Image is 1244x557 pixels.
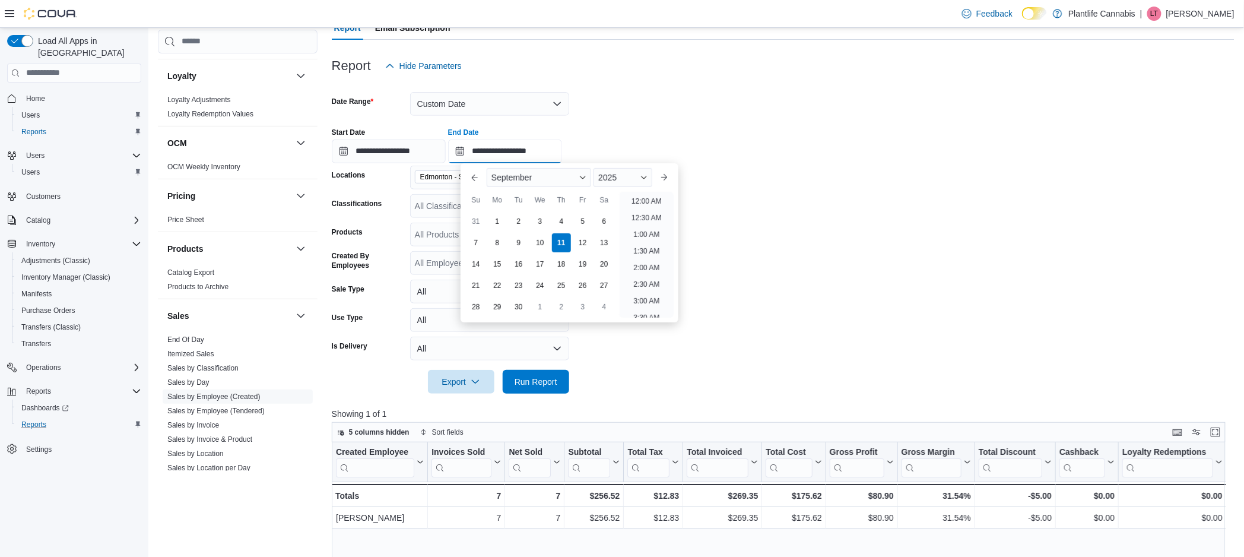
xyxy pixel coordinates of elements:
[902,447,971,477] button: Gross Margin
[17,287,141,301] span: Manifests
[21,237,60,251] button: Inventory
[12,286,146,302] button: Manifests
[17,125,141,139] span: Reports
[1166,7,1235,21] p: [PERSON_NAME]
[167,70,196,82] h3: Loyalty
[402,369,528,388] button: Qty Ordered
[167,109,253,119] span: Loyalty Redemption Values
[2,440,146,457] button: Settings
[595,276,614,295] div: day-27
[1189,425,1204,439] button: Display options
[627,211,667,225] li: 12:30 AM
[531,255,550,274] div: day-17
[267,131,306,140] label: Created On
[1140,7,1143,21] p: |
[21,189,141,204] span: Customers
[12,124,146,140] button: Reports
[294,189,308,203] button: Pricing
[915,433,941,445] span: $14.88
[552,276,571,295] div: day-25
[267,154,314,163] label: Submitted On
[627,194,667,208] li: 12:00 AM
[528,369,653,388] button: Ordered Unit Cost
[465,211,615,318] div: September, 2025
[167,268,214,277] a: Catalog Export
[1022,7,1047,20] input: Dark Mode
[21,127,46,137] span: Reports
[687,447,758,477] button: Total Invoiced
[2,359,146,376] button: Operations
[531,298,550,317] div: day-1
[448,128,479,137] label: End Date
[17,303,80,318] a: Purchase Orders
[12,336,146,352] button: Transfers
[465,168,484,187] button: Previous Month
[17,417,141,432] span: Reports
[627,447,669,477] div: Total Tax
[167,364,239,372] a: Sales by Classification
[979,447,1042,477] div: Total Discount
[620,192,674,318] ul: Time
[267,246,314,256] label: Payment Date
[17,401,141,415] span: Dashboards
[779,369,905,388] button: Qty Received
[466,233,485,252] div: day-7
[21,360,66,375] button: Operations
[26,216,50,225] span: Catalog
[1059,447,1105,458] div: Cashback
[28,498,145,517] button: Zig-Zag Metal Rolling Tray - Medium - Since [DATE] (Black)
[12,107,146,124] button: Users
[595,298,614,317] div: day-4
[267,200,316,210] label: Completed On
[33,35,141,59] span: Load All Apps in [GEOGRAPHIC_DATA]
[902,447,961,458] div: Gross Margin
[784,374,829,384] span: Qty Received
[380,54,466,78] button: Hide Parameters
[830,447,894,477] button: Gross Profit
[167,336,204,344] a: End Of Day
[1032,369,1157,388] button: Received Total
[629,294,665,308] li: 3:00 AM
[332,128,366,137] label: Start Date
[334,16,361,40] span: Report
[532,374,594,384] span: Ordered Unit Cost
[17,303,141,318] span: Purchase Orders
[294,136,308,150] button: OCM
[466,276,485,295] div: day-21
[1092,308,1157,332] button: Receive More?
[629,244,665,258] li: 1:30 AM
[28,531,145,550] button: Honeybee Herb - Quartz Banger Kit Set 90 Degree 4pc
[345,56,504,71] div: $0.00
[332,425,414,439] button: 5 columns hidden
[294,69,308,83] button: Loyalty
[78,107,237,122] div: No Manifest Number added
[531,233,550,252] div: day-10
[12,164,146,181] button: Users
[332,251,405,270] label: Created By Employees
[26,151,45,160] span: Users
[627,447,679,477] button: Total Tax
[78,131,237,145] div: Edmonton - Sunwapta
[21,289,52,299] span: Manifests
[687,447,748,458] div: Total Invoiced
[24,369,150,388] button: Item
[336,447,414,458] div: Created Employee
[902,447,961,477] div: Gross Margin
[407,374,448,384] span: Qty Ordered
[509,298,528,317] div: day-30
[410,280,569,303] button: All
[167,243,291,255] button: Products
[12,252,146,269] button: Adjustments (Classic)
[629,311,665,325] li: 3:30 AM
[17,417,51,432] a: Reports
[21,360,141,375] span: Operations
[568,447,610,477] div: Subtotal
[488,298,507,317] div: day-29
[1150,7,1158,21] span: LT
[280,374,323,384] span: Catalog SKU
[17,108,141,122] span: Users
[687,447,748,477] div: Total Invoiced
[915,535,941,547] span: $25.49
[653,369,779,388] button: Expected Total
[21,189,65,204] a: Customers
